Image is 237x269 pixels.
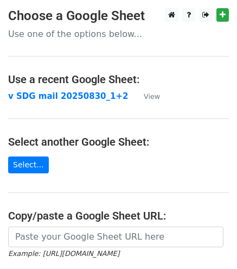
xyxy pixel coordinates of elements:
[144,92,160,101] small: View
[8,157,49,173] a: Select...
[8,209,229,222] h4: Copy/paste a Google Sheet URL:
[8,249,119,258] small: Example: [URL][DOMAIN_NAME]
[8,135,229,148] h4: Select another Google Sheet:
[8,227,223,247] input: Paste your Google Sheet URL here
[133,91,160,101] a: View
[8,8,229,24] h3: Choose a Google Sheet
[8,91,128,101] a: v SDG mail 20250830_1+2
[8,28,229,40] p: Use one of the options below...
[8,73,229,86] h4: Use a recent Google Sheet:
[183,217,237,269] iframe: Chat Widget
